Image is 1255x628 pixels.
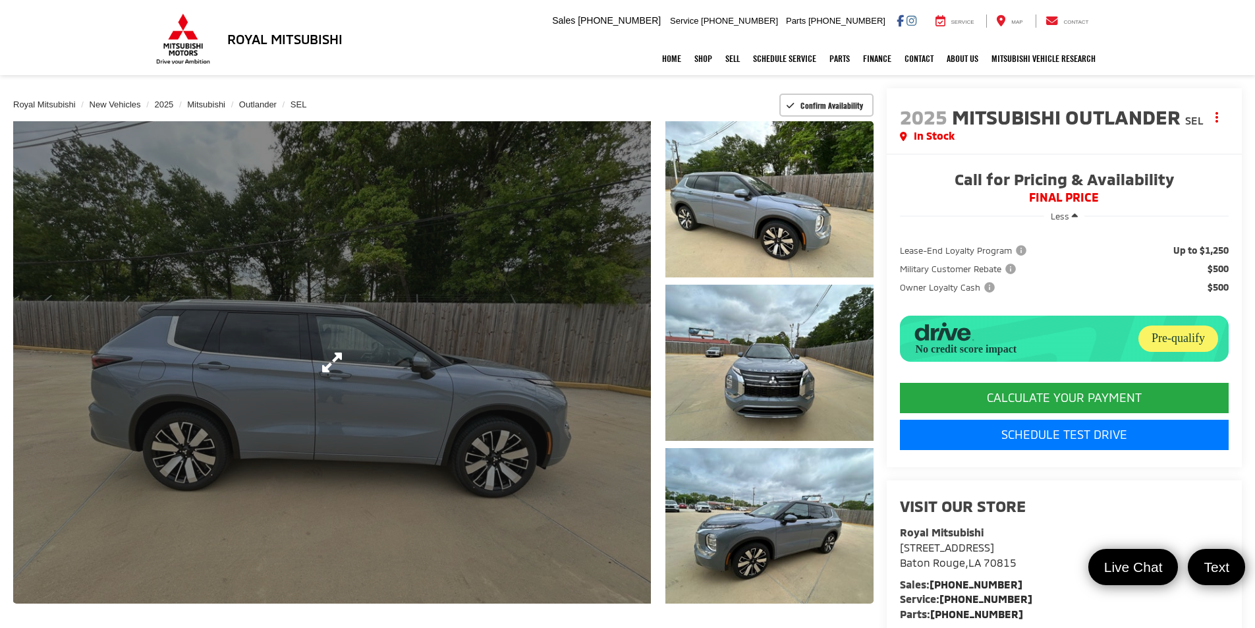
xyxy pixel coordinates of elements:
a: Expand Photo 1 [665,121,874,277]
img: Mitsubishi [153,13,213,65]
h2: Visit our Store [900,498,1229,515]
a: Schedule Service: Opens in a new tab [746,42,823,75]
span: Text [1197,558,1236,576]
a: [PHONE_NUMBER] [930,578,1022,590]
button: Actions [1206,105,1229,128]
span: Confirm Availability [800,100,863,111]
a: [PHONE_NUMBER] [930,608,1023,620]
a: Finance [856,42,898,75]
a: Live Chat [1088,549,1179,585]
span: Live Chat [1098,558,1169,576]
a: [STREET_ADDRESS] Baton Rouge,LA 70815 [900,541,1017,569]
a: [PHONE_NUMBER] [939,592,1032,605]
button: Military Customer Rebate [900,262,1020,275]
: CALCULATE YOUR PAYMENT [900,383,1229,413]
strong: Parts: [900,608,1023,620]
a: Outlander [239,100,277,109]
a: Expand Photo 0 [13,121,651,604]
span: Call for Pricing & Availability [900,171,1229,191]
button: Lease-End Loyalty Program [900,244,1031,257]
a: Instagram: Click to visit our Instagram page [906,15,916,26]
a: Facebook: Click to visit our Facebook page [897,15,904,26]
a: Mitsubishi Vehicle Research [985,42,1102,75]
span: SEL [1185,114,1204,127]
a: 2025 [154,100,173,109]
button: Confirm Availability [779,94,874,117]
a: Map [986,14,1032,28]
span: [PHONE_NUMBER] [701,16,778,26]
span: In Stock [914,128,955,144]
a: Mitsubishi [187,100,225,109]
a: Schedule Test Drive [900,420,1229,450]
span: , [900,556,1017,569]
img: 2025 Mitsubishi Outlander SEL [663,283,875,442]
span: Lease-End Loyalty Program [900,244,1029,257]
a: Parts: Opens in a new tab [823,42,856,75]
strong: Service: [900,592,1032,605]
button: Owner Loyalty Cash [900,281,999,294]
span: Up to $1,250 [1173,244,1229,257]
img: 2025 Mitsubishi Outlander SEL [663,446,875,606]
span: Less [1051,211,1069,221]
a: Expand Photo 2 [665,285,874,441]
span: 2025 [900,105,947,128]
span: Owner Loyalty Cash [900,281,997,294]
a: Royal Mitsubishi [13,100,76,109]
span: Map [1011,19,1022,25]
span: Service [951,19,974,25]
strong: Sales: [900,578,1022,590]
span: Baton Rouge [900,556,965,569]
a: Text [1188,549,1245,585]
strong: Royal Mitsubishi [900,526,984,538]
a: Expand Photo 3 [665,448,874,604]
h3: Royal Mitsubishi [227,32,343,46]
span: [PHONE_NUMBER] [808,16,885,26]
button: Less [1044,204,1084,228]
span: dropdown dots [1215,112,1218,123]
a: Service [926,14,984,28]
span: $500 [1208,281,1229,294]
span: Parts [786,16,806,26]
span: FINAL PRICE [900,191,1229,204]
img: 2025 Mitsubishi Outlander SEL [663,119,875,279]
span: LA [968,556,981,569]
a: SEL [291,100,307,109]
span: [STREET_ADDRESS] [900,541,994,554]
span: Sales [552,15,575,26]
span: Contact [1063,19,1088,25]
a: Shop [688,42,719,75]
span: 70815 [984,556,1017,569]
a: Sell [719,42,746,75]
a: Home [655,42,688,75]
a: Contact [1036,14,1099,28]
span: [PHONE_NUMBER] [578,15,661,26]
span: Service [670,16,698,26]
span: $500 [1208,262,1229,275]
a: New Vehicles [90,100,141,109]
a: Contact [898,42,940,75]
a: About Us [940,42,985,75]
span: Military Customer Rebate [900,262,1018,275]
span: Mitsubishi Outlander [952,105,1185,128]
